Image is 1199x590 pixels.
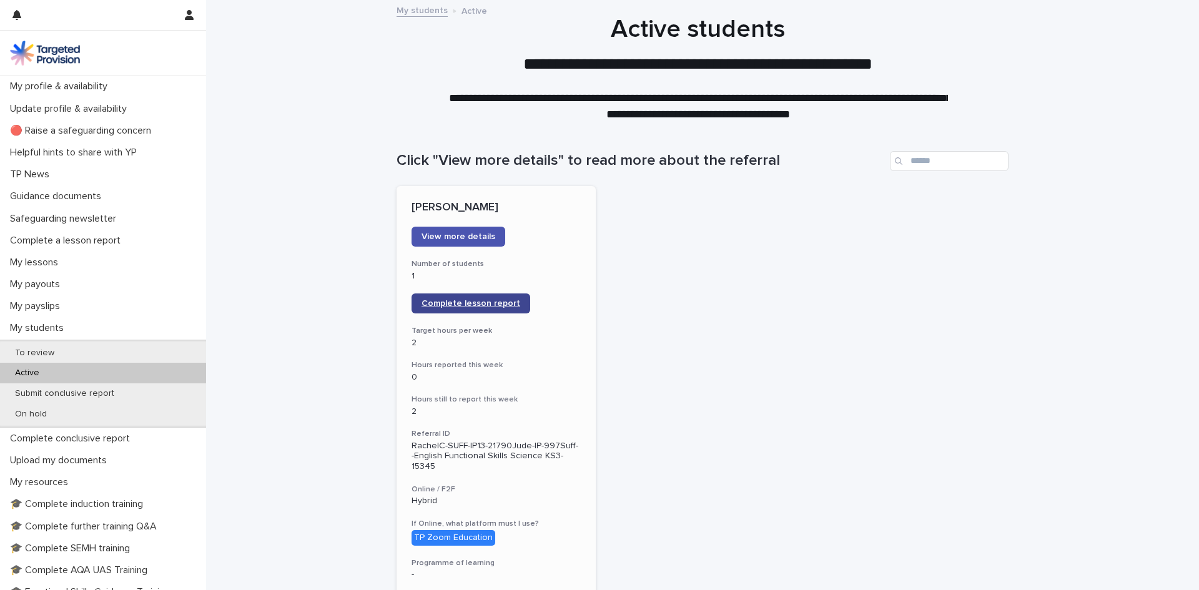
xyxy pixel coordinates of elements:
[412,519,581,529] h3: If Online, what platform must I use?
[5,300,70,312] p: My payslips
[5,433,140,445] p: Complete conclusive report
[5,103,137,115] p: Update profile & availability
[5,455,117,466] p: Upload my documents
[412,372,581,383] p: 0
[412,293,530,313] a: Complete lesson report
[5,368,49,378] p: Active
[5,476,78,488] p: My resources
[412,227,505,247] a: View more details
[5,169,59,180] p: TP News
[10,41,80,66] img: M5nRWzHhSzIhMunXDL62
[890,151,1009,171] input: Search
[461,3,487,17] p: Active
[412,360,581,370] h3: Hours reported this week
[5,190,111,202] p: Guidance documents
[5,388,124,399] p: Submit conclusive report
[412,338,581,348] p: 2
[5,543,140,554] p: 🎓 Complete SEMH training
[412,530,495,546] div: TP Zoom Education
[422,232,495,241] span: View more details
[412,326,581,336] h3: Target hours per week
[412,496,581,506] p: Hybrid
[412,558,581,568] h3: Programme of learning
[412,201,581,215] p: [PERSON_NAME]
[422,299,520,308] span: Complete lesson report
[412,429,581,439] h3: Referral ID
[412,569,581,580] p: -
[5,147,147,159] p: Helpful hints to share with YP
[412,395,581,405] h3: Hours still to report this week
[5,235,131,247] p: Complete a lesson report
[5,322,74,334] p: My students
[5,257,68,268] p: My lessons
[412,406,581,417] p: 2
[392,14,1004,44] h1: Active students
[5,564,157,576] p: 🎓 Complete AQA UAS Training
[412,484,581,494] h3: Online / F2F
[5,278,70,290] p: My payouts
[5,213,126,225] p: Safeguarding newsletter
[5,498,153,510] p: 🎓 Complete induction training
[5,521,167,533] p: 🎓 Complete further training Q&A
[412,259,581,269] h3: Number of students
[5,409,57,420] p: On hold
[397,152,885,170] h1: Click "View more details" to read more about the referral
[5,348,64,358] p: To review
[5,81,117,92] p: My profile & availability
[412,271,581,282] p: 1
[5,125,161,137] p: 🔴 Raise a safeguarding concern
[397,2,448,17] a: My students
[412,441,581,472] p: RachelC-SUFF-IP13-21790Jude-IP-997Suff--English Functional Skills Science KS3-15345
